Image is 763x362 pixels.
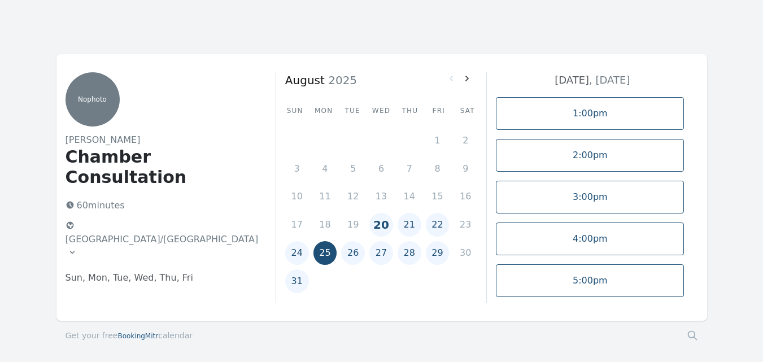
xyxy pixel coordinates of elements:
div: Tue [343,106,363,115]
button: 1 [426,129,450,152]
a: 5:00pm [496,264,684,297]
button: 30 [454,241,477,265]
button: 29 [426,241,450,265]
strong: [DATE] [555,74,589,86]
button: 27 [369,241,393,265]
div: Fri [429,106,448,115]
button: 7 [398,157,421,181]
strong: August [285,73,325,87]
a: 4:00pm [496,223,684,255]
button: 19 [341,213,365,237]
button: 24 [285,241,309,265]
button: [GEOGRAPHIC_DATA]/[GEOGRAPHIC_DATA] [61,217,263,262]
a: Get your freeBookingMitrcalendar [66,330,193,341]
h2: [PERSON_NAME] [66,133,258,147]
button: 13 [369,185,393,209]
button: 5 [341,157,365,181]
span: BookingMitr [117,332,158,340]
button: 2 [454,129,477,152]
div: Sat [457,106,477,115]
p: No photo [66,95,120,104]
button: 11 [313,185,337,209]
button: 21 [398,213,421,237]
a: 1:00pm [496,97,684,130]
button: 17 [285,213,309,237]
div: Sun [285,106,305,115]
a: 3:00pm [496,181,684,213]
button: 25 [313,241,337,265]
p: 60 minutes [61,197,258,215]
button: 23 [454,213,477,237]
h1: Chamber Consultation [66,147,258,187]
button: 6 [369,157,393,181]
p: Sun, Mon, Tue, Wed, Thu, Fri [66,271,258,285]
button: 14 [398,185,421,209]
button: 31 [285,269,309,293]
span: 2025 [325,73,357,87]
div: Wed [372,106,391,115]
span: , [DATE] [589,74,630,86]
button: 22 [426,213,450,237]
button: 4 [313,157,337,181]
button: 12 [341,185,365,209]
button: 10 [285,185,309,209]
button: 3 [285,157,309,181]
div: Thu [400,106,420,115]
button: 9 [454,157,477,181]
button: 15 [426,185,450,209]
button: 16 [454,185,477,209]
div: Mon [314,106,334,115]
button: 18 [313,213,337,237]
button: 28 [398,241,421,265]
button: 8 [426,157,450,181]
button: 20 [369,213,393,237]
a: 2:00pm [496,139,684,172]
button: 26 [341,241,365,265]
